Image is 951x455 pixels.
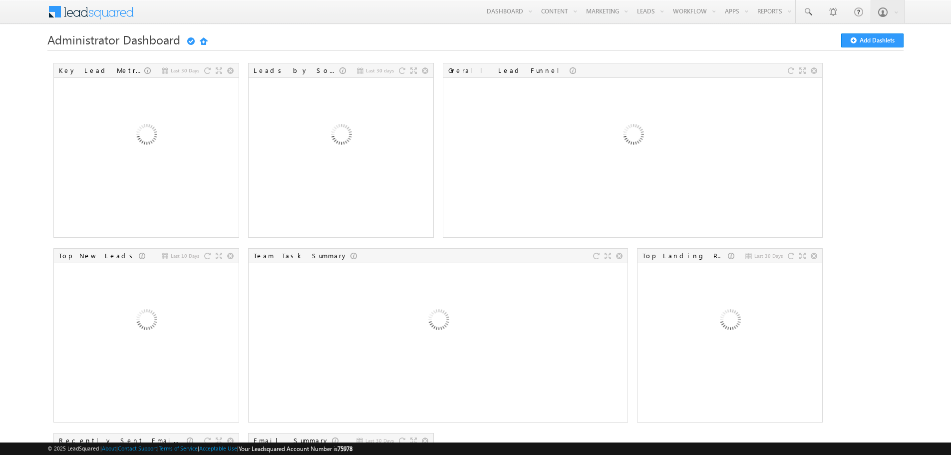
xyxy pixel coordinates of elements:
[754,251,783,260] span: Last 30 Days
[239,445,352,453] span: Your Leadsquared Account Number is
[254,436,332,445] div: Email Summary
[384,268,492,375] img: Loading...
[366,66,394,75] span: Last 30 days
[579,82,686,190] img: Loading...
[159,445,198,452] a: Terms of Service
[337,445,352,453] span: 75978
[841,33,904,47] button: Add Dashlets
[47,31,180,47] span: Administrator Dashboard
[676,268,783,375] img: Loading...
[59,436,187,445] div: Recently Sent Email Campaigns
[59,66,144,75] div: Key Lead Metrics
[365,436,394,445] span: Last 30 Days
[254,66,339,75] div: Leads by Sources
[47,444,352,454] span: © 2025 LeadSquared | | | | |
[448,66,570,75] div: Overall Lead Funnel
[254,251,350,260] div: Team Task Summary
[118,445,157,452] a: Contact Support
[92,82,200,190] img: Loading...
[171,66,199,75] span: Last 30 Days
[171,251,199,260] span: Last 10 Days
[102,445,116,452] a: About
[199,445,237,452] a: Acceptable Use
[287,82,394,190] img: Loading...
[92,268,200,375] img: Loading...
[59,251,139,260] div: Top New Leads
[642,251,728,260] div: Top Landing Pages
